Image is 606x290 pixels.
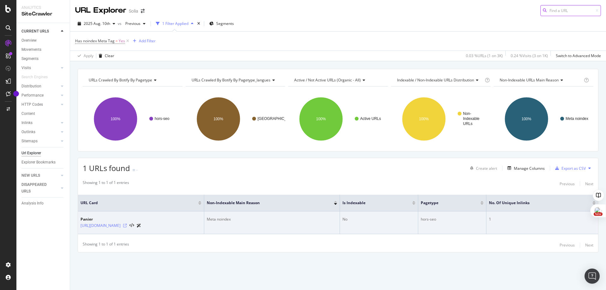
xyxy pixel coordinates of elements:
a: Analysis Info [21,200,65,207]
text: 100% [111,117,121,121]
svg: A chart. [186,92,285,146]
img: website_grey.svg [10,16,15,21]
div: Manage Columns [514,166,545,171]
div: Search Engines [21,74,48,80]
div: 0.24 % Visits ( 3 on 1K ) [511,53,548,58]
button: Manage Columns [505,164,545,172]
button: 1 Filter Applied [153,19,196,29]
span: Non-Indexable Main Reason [207,200,324,206]
div: Movements [21,46,41,53]
a: Overview [21,37,65,44]
a: NEW URLS [21,172,59,179]
div: times [196,21,201,27]
text: Meta noindex [566,116,588,121]
svg: A chart. [288,92,388,146]
div: Panier [80,216,141,222]
button: Apply [75,51,93,61]
div: DISAPPEARED URLS [21,181,53,195]
div: Previous [560,181,575,186]
text: hors-seo [155,116,169,121]
a: [URL][DOMAIN_NAME] [80,222,121,229]
span: Non-Indexable URLs Main Reason [500,77,559,83]
button: Create alert [467,163,497,173]
div: Next [585,181,593,186]
div: Apply [84,53,93,58]
span: Yes [119,37,125,45]
div: Solia [129,8,138,14]
button: Clear [96,51,114,61]
text: URLs [463,121,472,126]
div: Mots-clés [80,37,95,41]
span: 1 URLs found [83,163,130,173]
span: URL Card [80,200,197,206]
div: Visits [21,65,31,71]
a: Inlinks [21,120,59,126]
div: Showing 1 to 1 of 1 entries [83,180,129,187]
a: CURRENT URLS [21,28,59,35]
text: Non- [463,111,471,116]
div: Showing 1 to 1 of 1 entries [83,241,129,249]
div: Segments [21,56,39,62]
span: Active / Not Active URLs (organic - all) [294,77,361,83]
div: Domaine: [DOMAIN_NAME] [16,16,71,21]
svg: A chart. [391,92,491,146]
div: Explorer Bookmarks [21,159,56,166]
div: Overview [21,37,37,44]
span: 2025 Aug. 10th [84,21,110,26]
div: SiteCrawler [21,10,65,18]
div: Performance [21,92,44,99]
text: 100% [213,117,223,121]
a: Content [21,110,65,117]
text: Active URLs [360,116,381,121]
span: URLs Crawled By Botify By pagetype [89,77,152,83]
span: Previous [123,21,140,26]
text: 100% [419,117,429,121]
text: [GEOGRAPHIC_DATA] [258,116,297,121]
h4: Active / Not Active URLs [293,75,382,85]
div: Content [21,110,35,117]
input: Find a URL [540,5,601,16]
a: DISAPPEARED URLS [21,181,59,195]
span: Has noindex Meta Tag [75,38,115,44]
a: Sitemaps [21,138,59,145]
a: Performance [21,92,59,99]
div: A chart. [83,92,182,146]
button: Next [585,241,593,249]
div: Add Filter [139,38,156,44]
div: - [136,167,138,173]
span: Segments [216,21,234,26]
a: Search Engines [21,74,54,80]
img: logo_orange.svg [10,10,15,15]
div: HTTP Codes [21,101,43,108]
button: Previous [560,180,575,187]
div: Analytics [21,5,65,10]
div: Next [585,242,593,248]
svg: A chart. [494,92,593,146]
span: URLs Crawled By Botify By pagetype_langues [192,77,270,83]
button: Export as CSV [553,163,586,173]
a: Visits [21,65,59,71]
div: Export as CSV [561,166,586,171]
div: Domaine [33,37,49,41]
button: Previous [123,19,148,29]
div: hors-seo [421,216,484,222]
div: Meta noindex [207,216,337,222]
button: 2025 Aug. 10th [75,19,118,29]
text: 100% [522,117,532,121]
div: 0.03 % URLs ( 1 on 3K ) [466,53,503,58]
div: CURRENT URLS [21,28,49,35]
div: Sitemaps [21,138,38,145]
span: No. of Unique Inlinks [489,200,583,206]
div: 1 Filter Applied [162,21,188,26]
button: Switch to Advanced Mode [553,51,601,61]
h4: Non-Indexable URLs Main Reason [498,75,583,85]
button: Add Filter [130,37,156,45]
div: Create alert [476,166,497,171]
h4: Indexable / Non-Indexable URLs Distribution [396,75,484,85]
a: Explorer Bookmarks [21,159,65,166]
span: = [116,38,118,44]
span: vs [118,21,123,26]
